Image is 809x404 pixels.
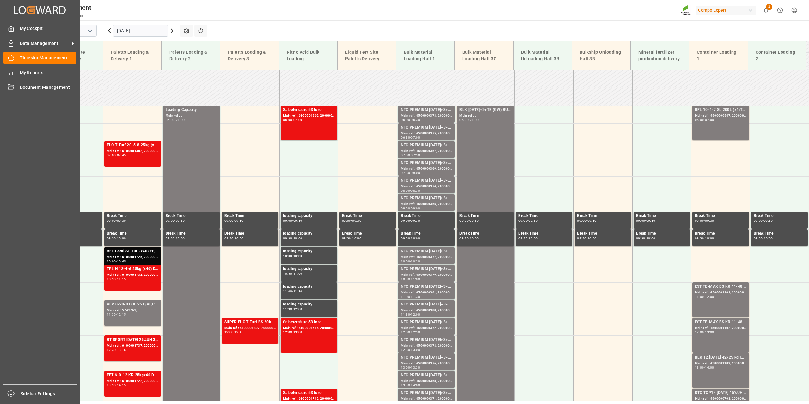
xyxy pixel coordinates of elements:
[411,136,420,139] div: 07:00
[401,160,452,166] div: NTC PREMIUM [DATE]+3+TE BULK
[113,25,168,37] input: DD.MM.YYYY
[352,219,361,222] div: 09:30
[764,219,773,222] div: 09:30
[167,46,215,65] div: Paletts Loading & Delivery 2
[401,366,410,369] div: 13:00
[283,284,335,290] div: loading capacity
[773,3,787,17] button: Help Center
[528,219,538,222] div: 09:30
[166,219,175,222] div: 09:00
[117,384,126,387] div: 14:15
[401,313,410,316] div: 11:30
[401,260,410,263] div: 10:00
[224,219,234,222] div: 09:00
[117,313,126,316] div: 12:15
[401,195,452,202] div: NTC PREMIUM [DATE]+3+TE BULK
[116,260,117,263] div: -
[283,248,335,255] div: loading capacity
[401,308,452,313] div: Main ref : 4500000380, 2000000279
[470,118,479,121] div: 21:00
[695,366,704,369] div: 13:00
[107,266,158,272] div: TPL N 12-4-6 25kg (x40) D,A,CHFET 6-0-12 KR 25kgx40 DE,AT,FR,ES,ITNTC PREMIUM [DATE] 25kg (x40) D...
[577,219,586,222] div: 09:00
[292,331,293,334] div: -
[695,237,704,240] div: 09:30
[107,343,158,348] div: Main ref : 6100001737, 2000000208 2000000660 2000001263;2000000660
[459,237,469,240] div: 09:30
[527,219,528,222] div: -
[754,237,763,240] div: 09:30
[20,69,76,76] span: My Reports
[646,237,655,240] div: 10:00
[117,348,126,351] div: 13:15
[528,237,538,240] div: 10:00
[234,237,234,240] div: -
[401,202,452,207] div: Main ref : 4500000366, 2000000279
[401,378,452,384] div: Main ref : 4500000368, 2000000279
[705,237,714,240] div: 10:00
[343,46,391,65] div: Liquid Fert Site Paletts Delivery
[695,219,704,222] div: 09:00
[401,301,452,308] div: NTC PREMIUM [DATE]+3+TE BULK
[759,3,773,17] button: show 2 new notifications
[342,231,393,237] div: Break Time
[695,231,746,237] div: Break Time
[283,255,292,257] div: 10:00
[681,5,691,16] img: Screenshot%202023-09-29%20at%2010.02.21.png_1712312052.png
[401,278,410,280] div: 10:30
[283,107,335,113] div: Salpetersäure 53 lose
[401,337,452,343] div: NTC PREMIUM [DATE]+3+TE BULK
[401,343,452,348] div: Main ref : 4500000378, 2000000279
[704,331,705,334] div: -
[410,278,411,280] div: -
[284,46,332,65] div: Nitric Acid Bulk Loading
[411,384,420,387] div: 14:00
[410,118,411,121] div: -
[116,237,117,240] div: -
[351,237,352,240] div: -
[107,154,116,157] div: 07:00
[636,219,645,222] div: 09:00
[174,118,175,121] div: -
[234,331,244,334] div: 12:45
[695,118,704,121] div: 06:00
[3,52,76,64] a: Timeslot Management
[107,308,158,313] div: Main ref : 5743762,
[401,142,452,148] div: NTC PREMIUM [DATE]+3+TE BULK
[166,107,217,113] div: Loading Capacity
[410,154,411,157] div: -
[401,172,410,174] div: 07:30
[283,319,335,325] div: Salpetersäure 53 lose
[459,113,511,118] div: Main ref : ,
[401,154,410,157] div: 07:00
[764,237,773,240] div: 10:00
[518,237,527,240] div: 09:30
[176,219,185,222] div: 09:30
[283,301,335,308] div: loading capacity
[577,213,629,219] div: Break Time
[107,231,158,237] div: Break Time
[224,237,234,240] div: 09:30
[401,372,452,378] div: NTC PREMIUM [DATE]+3+TE BULK
[401,131,452,136] div: Main ref : 4500000375, 2000000279
[696,6,756,15] div: Compo Expert
[224,325,276,331] div: Main ref : 6100001802, 2000001469
[695,331,704,334] div: 12:00
[401,213,452,219] div: Break Time
[411,219,420,222] div: 09:30
[166,113,217,118] div: Main ref : ,
[763,219,764,222] div: -
[695,361,746,366] div: Main ref : 4500001109, 2000001158
[411,295,420,298] div: 11:30
[695,107,746,113] div: BFL 10-4-7 SL 200L (x4)TW ISPM;BFL 34 SL 27-0-0 +TE 200L (x4) TW;BFL Costi SL 20L (x48) D,A,CH,EN...
[410,366,411,369] div: -
[410,331,411,334] div: -
[763,237,764,240] div: -
[754,231,805,237] div: Break Time
[411,348,420,351] div: 13:00
[293,237,302,240] div: 10:00
[293,331,302,334] div: 13:00
[224,331,234,334] div: 12:00
[401,255,452,260] div: Main ref : 4500000377, 2000000279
